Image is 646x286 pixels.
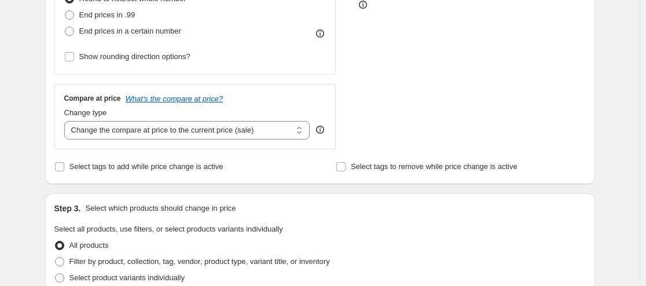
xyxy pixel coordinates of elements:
span: End prices in a certain number [79,27,181,35]
span: Show rounding direction options? [79,52,190,61]
h3: Compare at price [64,94,121,103]
span: Change type [64,108,107,117]
div: help [314,124,326,135]
p: Select which products should change in price [85,203,236,214]
span: All products [69,241,109,250]
span: Select product variants individually [69,273,185,282]
span: Filter by product, collection, tag, vendor, product type, variant title, or inventory [69,257,330,266]
span: Select tags to remove while price change is active [351,162,517,171]
span: Select tags to add while price change is active [69,162,223,171]
span: Select all products, use filters, or select products variants individually [54,225,283,233]
span: End prices in .99 [79,10,135,19]
h2: Step 3. [54,203,81,214]
button: What's the compare at price? [126,94,223,103]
